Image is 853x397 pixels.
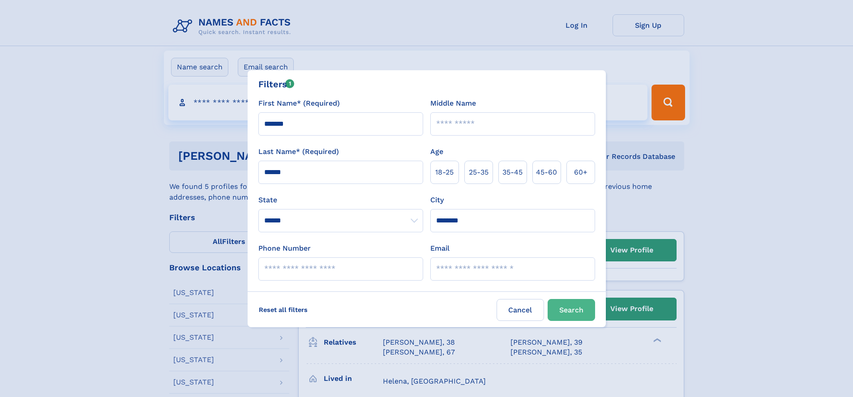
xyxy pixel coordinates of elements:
span: 35‑45 [502,167,523,178]
label: Age [430,146,443,157]
span: 18‑25 [435,167,454,178]
label: Reset all filters [253,299,313,320]
label: Middle Name [430,98,476,109]
span: 45‑60 [536,167,557,178]
label: Cancel [497,299,544,321]
label: City [430,195,444,205]
span: 60+ [574,167,587,178]
span: 25‑35 [469,167,489,178]
label: State [258,195,423,205]
label: Email [430,243,450,254]
div: Filters [258,77,295,91]
label: Last Name* (Required) [258,146,339,157]
label: First Name* (Required) [258,98,340,109]
label: Phone Number [258,243,311,254]
button: Search [548,299,595,321]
